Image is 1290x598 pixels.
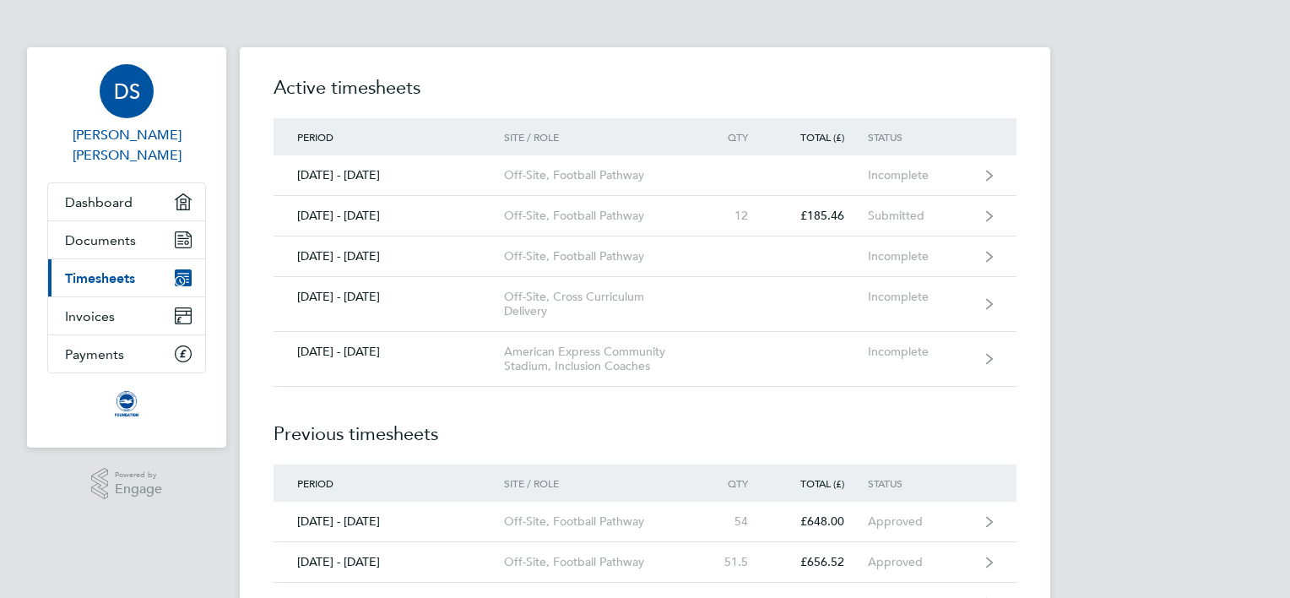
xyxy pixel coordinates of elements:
[772,131,868,143] div: Total (£)
[504,131,697,143] div: Site / Role
[868,249,972,264] div: Incomplete
[274,168,504,182] div: [DATE] - [DATE]
[504,168,697,182] div: Off-Site, Football Pathway
[274,209,504,223] div: [DATE] - [DATE]
[868,168,972,182] div: Incomplete
[274,236,1016,277] a: [DATE] - [DATE]Off-Site, Football PathwayIncomplete
[47,390,206,417] a: Go to home page
[772,555,868,569] div: £656.52
[297,130,333,144] span: Period
[47,125,206,166] span: Duncan James Spalding
[868,555,972,569] div: Approved
[274,542,1016,583] a: [DATE] - [DATE]Off-Site, Football Pathway51.5£656.52Approved
[65,270,135,286] span: Timesheets
[772,514,868,529] div: £648.00
[504,290,697,318] div: Off-Site, Cross Curriculum Delivery
[274,155,1016,196] a: [DATE] - [DATE]Off-Site, Football PathwayIncomplete
[772,477,868,489] div: Total (£)
[697,555,772,569] div: 51.5
[868,514,972,529] div: Approved
[115,468,162,482] span: Powered by
[274,290,504,304] div: [DATE] - [DATE]
[65,232,136,248] span: Documents
[65,308,115,324] span: Invoices
[274,387,1016,465] h2: Previous timesheets
[504,345,697,373] div: American Express Community Stadium, Inclusion Coaches
[868,131,972,143] div: Status
[48,259,205,296] a: Timesheets
[113,390,140,417] img: albioninthecommunity-logo-retina.png
[274,514,504,529] div: [DATE] - [DATE]
[91,468,163,500] a: Powered byEngage
[65,194,133,210] span: Dashboard
[697,209,772,223] div: 12
[274,332,1016,387] a: [DATE] - [DATE]American Express Community Stadium, Inclusion CoachesIncomplete
[115,482,162,497] span: Engage
[274,277,1016,332] a: [DATE] - [DATE]Off-Site, Cross Curriculum DeliveryIncomplete
[27,47,226,448] nav: Main navigation
[274,555,504,569] div: [DATE] - [DATE]
[868,290,972,304] div: Incomplete
[274,345,504,359] div: [DATE] - [DATE]
[868,209,972,223] div: Submitted
[274,196,1016,236] a: [DATE] - [DATE]Off-Site, Football Pathway12£185.46Submitted
[697,477,772,489] div: Qty
[274,74,1016,118] h2: Active timesheets
[274,502,1016,542] a: [DATE] - [DATE]Off-Site, Football Pathway54£648.00Approved
[868,477,972,489] div: Status
[47,64,206,166] a: DS[PERSON_NAME] [PERSON_NAME]
[65,346,124,362] span: Payments
[504,477,697,489] div: Site / Role
[274,249,504,264] div: [DATE] - [DATE]
[697,514,772,529] div: 54
[697,131,772,143] div: Qty
[297,476,333,490] span: Period
[772,209,868,223] div: £185.46
[48,183,205,220] a: Dashboard
[504,209,697,223] div: Off-Site, Football Pathway
[48,335,205,372] a: Payments
[504,249,697,264] div: Off-Site, Football Pathway
[48,221,205,258] a: Documents
[504,514,697,529] div: Off-Site, Football Pathway
[48,297,205,334] a: Invoices
[868,345,972,359] div: Incomplete
[504,555,697,569] div: Off-Site, Football Pathway
[114,80,140,102] span: DS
